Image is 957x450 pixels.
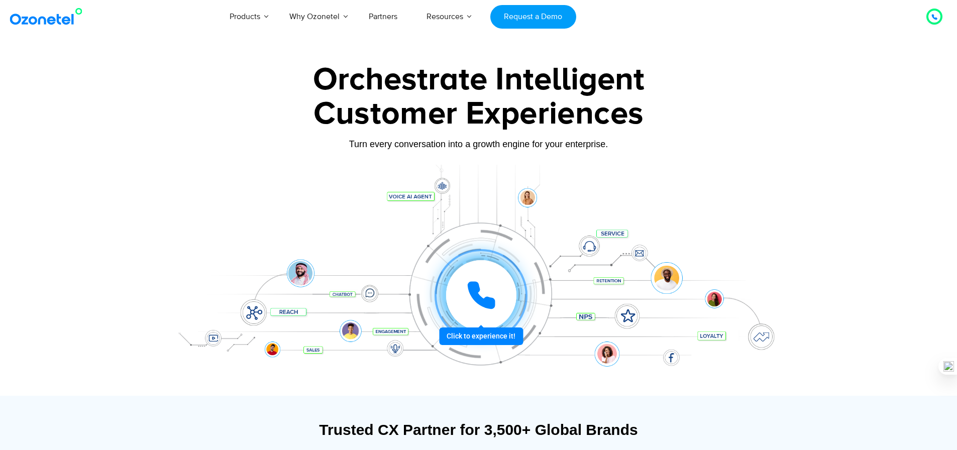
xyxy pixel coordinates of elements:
[170,421,788,438] div: Trusted CX Partner for 3,500+ Global Brands
[165,90,793,138] div: Customer Experiences
[165,139,793,150] div: Turn every conversation into a growth engine for your enterprise.
[490,5,576,29] a: Request a Demo
[165,64,793,96] div: Orchestrate Intelligent
[943,361,954,372] img: one_i.png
